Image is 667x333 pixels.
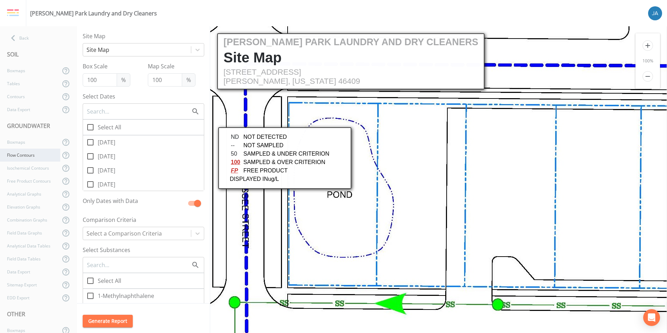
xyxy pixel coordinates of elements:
[83,92,204,101] label: Select Dates
[98,138,115,147] span: [DATE]
[83,246,204,254] label: Select Substances
[32,123,120,132] td: Sampled & Under Criterion
[32,107,120,115] td: Not Detected
[635,58,660,64] div: 100 %
[32,140,120,149] td: Free Product
[20,140,29,148] span: FP
[86,107,191,116] input: Search...
[83,197,184,207] label: Only Dates with Data
[30,9,157,18] div: [PERSON_NAME] Park Laundry and Dry Cleaners
[32,132,120,140] td: Sampled & Over Criterion
[643,309,660,326] div: Open Intercom Messenger
[98,123,121,131] span: Select All
[32,115,120,123] td: Not Sampled
[98,152,115,161] span: [DATE]
[20,132,31,140] span: 100
[20,107,30,115] span: ND
[13,41,268,60] div: [STREET_ADDRESS] [PERSON_NAME], [US_STATE] 46409
[20,123,28,131] span: 50
[13,11,268,21] h5: [PERSON_NAME] Park Laundry and Dry Cleaners
[83,315,133,328] button: Generate Report
[13,23,268,40] h2: Site Map
[648,6,662,20] img: 747fbe677637578f4da62891070ad3f4
[117,73,130,87] span: %
[20,115,26,123] span: --
[98,166,115,175] span: [DATE]
[642,40,653,51] i: add
[642,71,653,82] i: remove
[182,73,195,87] span: %
[98,292,154,300] span: 1-Methylnaphthalene
[83,32,204,40] label: Site Map
[86,260,191,270] input: Search...
[98,277,121,285] span: Select All
[83,216,204,224] label: Comparison Criteria
[148,62,195,70] label: Map Scale
[83,62,130,70] label: Box Scale
[19,149,120,157] td: Displayed in
[58,150,69,156] span: ug/L
[7,9,19,17] img: logo
[98,180,115,189] span: [DATE]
